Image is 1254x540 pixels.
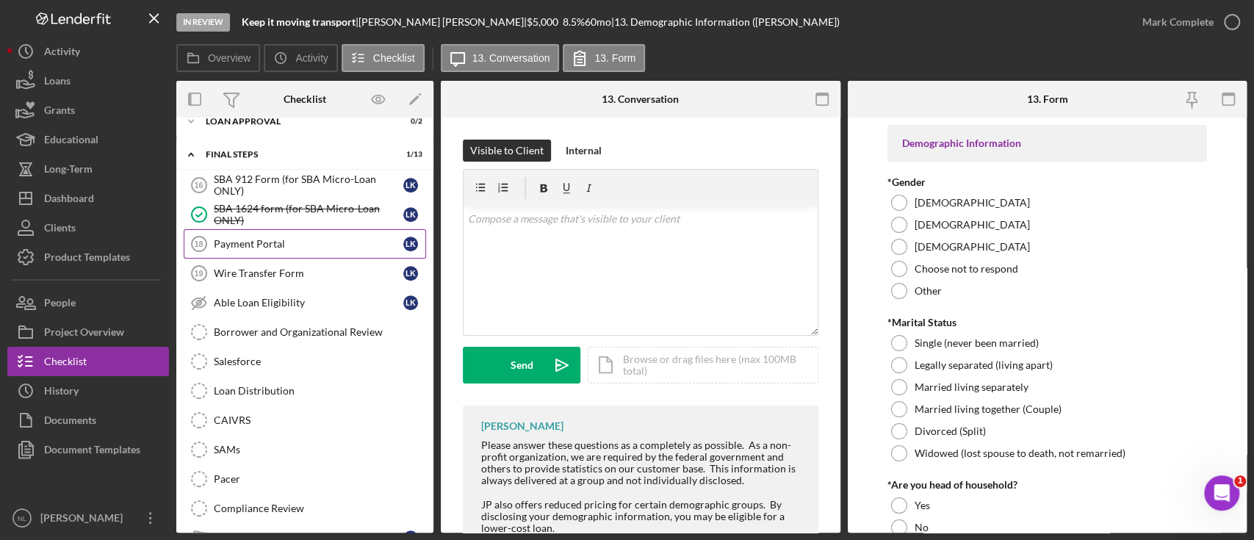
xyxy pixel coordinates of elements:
button: Checklist [342,44,425,72]
button: Dashboard [7,184,169,213]
label: 13. Conversation [472,52,550,64]
div: Salesforce [214,356,425,367]
div: Send [511,347,533,384]
button: Document Templates [7,435,169,464]
div: Pacer [214,473,425,485]
button: NL[PERSON_NAME] [7,503,169,533]
label: Other [915,285,942,297]
a: Clients [7,213,169,242]
div: L K [403,237,418,251]
label: Single (never been married) [915,337,1039,349]
label: No [915,522,929,533]
text: NL [18,514,27,522]
button: Overview [176,44,260,72]
button: Educational [7,125,169,154]
a: SBA 1624 form (for SBA Micro-Loan ONLY)LK [184,200,426,229]
div: People [44,288,76,321]
div: 13. Conversation [602,93,679,105]
div: *Are you head of household? [887,479,1207,491]
span: 1 [1234,475,1246,487]
div: $5,000 [527,16,563,28]
div: Documents [44,406,96,439]
div: SBA 912 Form (for SBA Micro-Loan ONLY) [214,173,403,197]
div: Long-Term [44,154,93,187]
button: Internal [558,140,609,162]
button: People [7,288,169,317]
div: | [242,16,358,28]
button: Long-Term [7,154,169,184]
label: Yes [915,500,930,511]
div: Checklist [44,347,87,380]
button: Send [463,347,580,384]
div: Project Overview [44,317,124,350]
div: L K [403,178,418,192]
div: Activity [44,37,80,70]
button: Grants [7,96,169,125]
div: Loan Distribution [214,385,425,397]
a: History [7,376,169,406]
a: 16SBA 912 Form (for SBA Micro-Loan ONLY)LK [184,170,426,200]
div: | 13. Demographic Information ([PERSON_NAME]) [611,16,840,28]
div: Compliance Review [214,503,425,514]
div: Loans [44,66,71,99]
a: 19Wire Transfer FormLK [184,259,426,288]
a: Able Loan EligibilityLK [184,288,426,317]
div: 60 mo [585,16,611,28]
div: *Gender [887,176,1207,188]
div: 13. Form [1026,93,1067,105]
tspan: 16 [194,181,203,190]
div: Final Steps [206,150,386,159]
div: CAIVRS [214,414,425,426]
div: Able Loan Eligibility [214,297,403,309]
iframe: Intercom live chat [1204,475,1239,511]
div: [PERSON_NAME] [PERSON_NAME] | [358,16,527,28]
div: Visible to Client [470,140,544,162]
button: Documents [7,406,169,435]
div: Clients [44,213,76,246]
div: SAMs [214,444,425,456]
button: Project Overview [7,317,169,347]
div: Dashboard [44,184,94,217]
div: [PERSON_NAME] [481,420,563,432]
div: Educational [44,125,98,158]
a: Borrower and Organizational Review [184,317,426,347]
label: 13. Form [594,52,635,64]
tspan: 19 [194,269,203,278]
a: Pacer [184,464,426,494]
button: Mark Complete [1128,7,1247,37]
div: Mark Complete [1142,7,1214,37]
div: History [44,376,79,409]
div: Payment Portal [214,238,403,250]
div: SBA 1624 form (for SBA Micro-Loan ONLY) [214,203,403,226]
button: Activity [264,44,337,72]
div: In Review [176,13,230,32]
label: Married living separately [915,381,1028,393]
a: 18Payment PortalLK [184,229,426,259]
div: Grants [44,96,75,129]
a: SAMs [184,435,426,464]
div: L K [403,295,418,310]
button: Activity [7,37,169,66]
button: Loans [7,66,169,96]
button: 13. Conversation [441,44,560,72]
button: Checklist [7,347,169,376]
label: Married living together (Couple) [915,403,1062,415]
label: [DEMOGRAPHIC_DATA] [915,241,1030,253]
label: Divorced (Split) [915,425,986,437]
label: [DEMOGRAPHIC_DATA] [915,219,1030,231]
a: Salesforce [184,347,426,376]
div: Demographic Information [902,137,1192,149]
button: Product Templates [7,242,169,272]
label: Widowed (lost spouse to death, not remarried) [915,447,1125,459]
label: [DEMOGRAPHIC_DATA] [915,197,1030,209]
